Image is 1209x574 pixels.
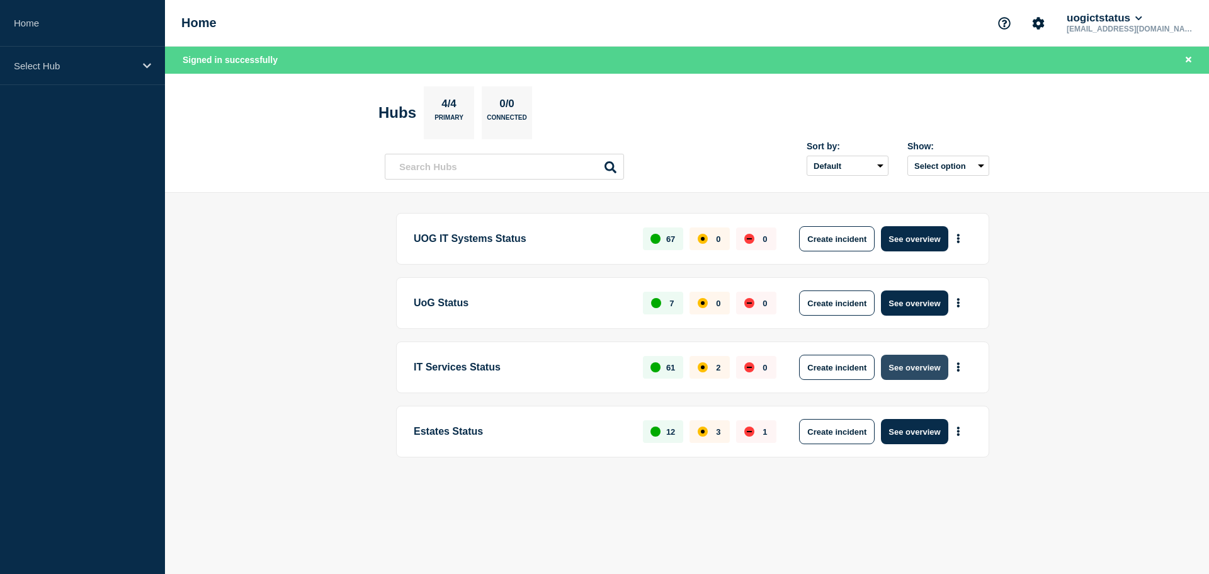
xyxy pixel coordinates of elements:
[666,427,675,437] p: 12
[698,427,708,437] div: affected
[950,227,967,251] button: More actions
[716,363,720,372] p: 2
[799,290,875,316] button: Create incident
[799,226,875,251] button: Create incident
[698,234,708,244] div: affected
[434,114,463,127] p: Primary
[414,290,628,316] p: UoG Status
[1064,25,1195,33] p: [EMAIL_ADDRESS][DOMAIN_NAME]
[799,419,875,444] button: Create incident
[881,419,948,444] button: See overview
[744,427,754,437] div: down
[181,16,217,30] h1: Home
[799,355,875,380] button: Create incident
[950,292,967,315] button: More actions
[437,98,462,114] p: 4/4
[669,299,674,308] p: 7
[807,156,888,176] select: Sort by
[716,427,720,437] p: 3
[385,154,624,180] input: Search Hubs
[414,419,628,444] p: Estates Status
[650,234,661,244] div: up
[651,298,661,308] div: up
[1025,10,1052,37] button: Account settings
[698,362,708,372] div: affected
[650,362,661,372] div: up
[698,298,708,308] div: affected
[907,156,989,176] button: Select option
[744,298,754,308] div: down
[495,98,519,114] p: 0/0
[763,363,767,372] p: 0
[763,234,767,244] p: 0
[950,420,967,444] button: More actions
[744,362,754,372] div: down
[744,234,754,244] div: down
[881,290,948,316] button: See overview
[487,114,526,127] p: Connected
[378,104,416,122] h2: Hubs
[716,299,720,308] p: 0
[807,141,888,151] div: Sort by:
[650,427,661,437] div: up
[414,226,628,251] p: UOG IT Systems Status
[1181,53,1196,67] button: Close banner
[950,356,967,379] button: More actions
[763,427,767,437] p: 1
[881,226,948,251] button: See overview
[763,299,767,308] p: 0
[1064,12,1145,25] button: uogictstatus
[183,55,278,65] span: Signed in successfully
[991,10,1018,37] button: Support
[414,355,628,380] p: IT Services Status
[881,355,948,380] button: See overview
[716,234,720,244] p: 0
[666,234,675,244] p: 67
[907,141,989,151] div: Show:
[666,363,675,372] p: 61
[14,60,135,71] p: Select Hub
